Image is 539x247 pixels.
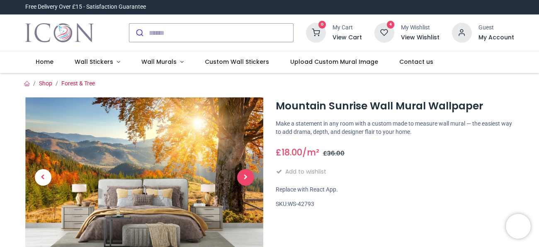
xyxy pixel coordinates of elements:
[276,186,514,194] div: Replace with React App.
[478,24,514,32] div: Guest
[288,201,314,207] span: WS-42793
[290,58,378,66] span: Upload Custom Mural Image
[506,214,531,239] iframe: Brevo live chat
[478,34,514,42] a: My Account
[25,3,146,11] div: Free Delivery Over £15 - Satisfaction Guarantee
[205,58,269,66] span: Custom Wall Stickers
[387,21,395,29] sup: 4
[25,21,94,44] img: Icon Wall Stickers
[276,99,514,113] h1: Mountain Sunrise Wall Mural Wallpaper
[75,58,113,66] span: Wall Stickers
[61,80,95,87] a: Forest & Tree
[401,24,439,32] div: My Wishlist
[282,146,302,158] span: 18.00
[228,121,263,233] a: Next
[276,200,514,208] div: SKU:
[306,29,326,36] a: 0
[374,29,394,36] a: 4
[323,149,345,157] span: £
[318,21,326,29] sup: 0
[35,169,51,186] span: Previous
[131,51,194,73] a: Wall Murals
[237,169,254,186] span: Next
[401,34,439,42] a: View Wishlist
[25,121,61,233] a: Previous
[302,146,319,158] span: /m²
[327,149,345,157] span: 36.00
[36,58,53,66] span: Home
[276,146,302,158] span: £
[141,58,177,66] span: Wall Murals
[340,3,514,11] iframe: Customer reviews powered by Trustpilot
[129,24,149,42] button: Submit
[276,120,514,136] p: Make a statement in any room with a custom made to measure wall mural — the easiest way to add dr...
[399,58,433,66] span: Contact us
[39,80,52,87] a: Shop
[64,51,131,73] a: Wall Stickers
[25,21,94,44] a: Logo of Icon Wall Stickers
[333,24,362,32] div: My Cart
[333,34,362,42] a: View Cart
